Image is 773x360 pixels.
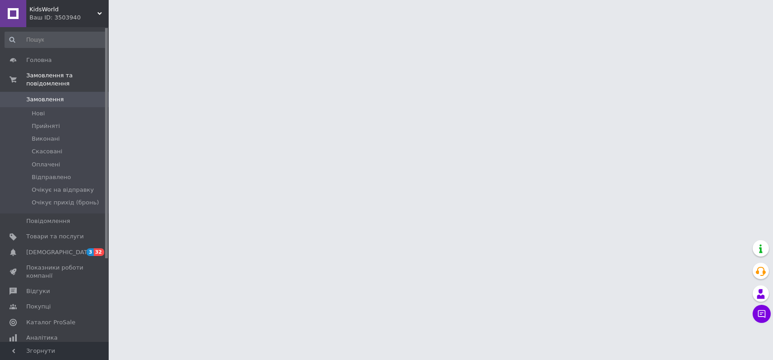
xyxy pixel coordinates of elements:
span: Очікує на відправку [32,186,94,194]
span: Показники роботи компанії [26,264,84,280]
span: Головна [26,56,52,64]
span: Скасовані [32,147,62,156]
span: Оплачені [32,161,60,169]
span: Товари та послуги [26,232,84,241]
span: Замовлення та повідомлення [26,71,109,88]
span: Повідомлення [26,217,70,225]
span: KidsWorld [29,5,97,14]
span: Очікує прихід (бронь) [32,199,99,207]
span: 3 [86,248,94,256]
span: [DEMOGRAPHIC_DATA] [26,248,93,256]
span: Аналітика [26,334,58,342]
span: Прийняті [32,122,60,130]
input: Пошук [5,32,106,48]
span: Виконані [32,135,60,143]
span: Замовлення [26,95,64,104]
button: Чат з покупцем [753,305,771,323]
span: 32 [94,248,104,256]
span: Нові [32,109,45,118]
div: Ваш ID: 3503940 [29,14,109,22]
span: Відправлено [32,173,71,181]
span: Відгуки [26,287,50,295]
span: Покупці [26,303,51,311]
span: Каталог ProSale [26,318,75,327]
